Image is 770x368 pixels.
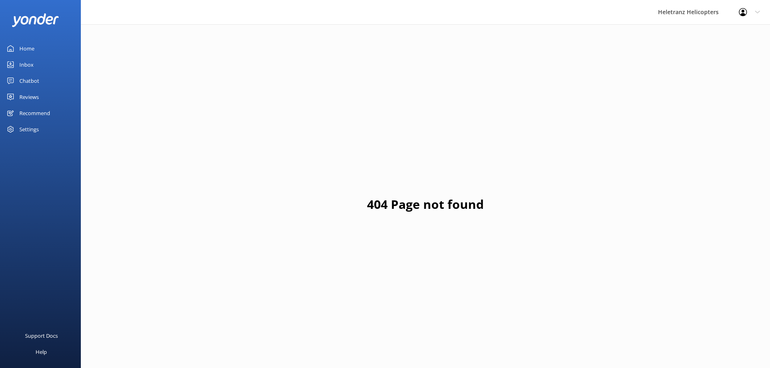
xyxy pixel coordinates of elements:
[19,73,39,89] div: Chatbot
[19,121,39,137] div: Settings
[19,105,50,121] div: Recommend
[19,57,34,73] div: Inbox
[19,40,34,57] div: Home
[36,344,47,360] div: Help
[12,13,59,27] img: yonder-white-logo.png
[367,195,484,214] h1: 404 Page not found
[19,89,39,105] div: Reviews
[25,328,58,344] div: Support Docs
